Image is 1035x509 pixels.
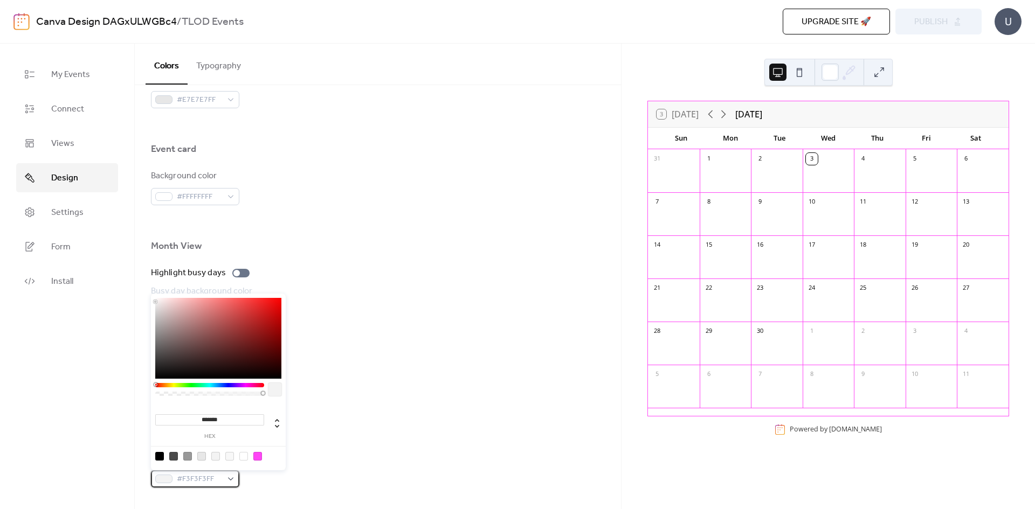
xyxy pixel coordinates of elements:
div: 31 [651,153,663,165]
a: Settings [16,198,118,227]
div: 30 [754,325,766,337]
div: Mon [706,128,755,149]
div: Border color [151,73,237,86]
div: [DATE] [735,108,762,121]
div: 29 [703,325,715,337]
a: My Events [16,60,118,89]
div: 27 [960,282,972,294]
div: Fri [902,128,951,149]
div: Thu [853,128,902,149]
a: Connect [16,94,118,123]
span: Install [51,275,73,288]
div: 5 [651,368,663,380]
div: 6 [703,368,715,380]
div: 7 [754,368,766,380]
b: / [177,12,182,32]
div: 1 [806,325,818,337]
div: 16 [754,239,766,251]
div: 21 [651,282,663,294]
span: #F3F3F3FF [177,473,222,486]
div: 2 [754,153,766,165]
div: Powered by [790,424,882,434]
div: 13 [960,196,972,208]
div: 9 [754,196,766,208]
div: Highlight busy days [151,267,226,280]
div: 28 [651,325,663,337]
div: 3 [806,153,818,165]
div: 14 [651,239,663,251]
div: 23 [754,282,766,294]
span: My Events [51,68,90,81]
div: 11 [857,196,869,208]
div: Sat [951,128,1000,149]
a: Design [16,163,118,192]
button: Upgrade site 🚀 [783,9,890,34]
div: 18 [857,239,869,251]
span: Form [51,241,71,254]
div: 4 [960,325,972,337]
div: 9 [857,368,869,380]
div: 17 [806,239,818,251]
div: rgb(243, 243, 243) [211,452,220,461]
div: 25 [857,282,869,294]
div: Month View [151,240,202,253]
div: Sun [657,128,706,149]
div: Tue [755,128,804,149]
div: 10 [806,196,818,208]
a: Views [16,129,118,158]
div: 24 [806,282,818,294]
div: rgb(255, 70, 246) [253,452,262,461]
div: 7 [651,196,663,208]
div: Wed [804,128,853,149]
div: rgb(255, 255, 255) [239,452,248,461]
span: Connect [51,103,84,116]
div: rgb(231, 231, 231) [197,452,206,461]
span: Views [51,137,74,150]
div: rgb(74, 74, 74) [169,452,178,461]
div: 3 [909,325,921,337]
span: #FFFFFFFF [177,191,222,204]
span: Upgrade site 🚀 [802,16,871,29]
div: 5 [909,153,921,165]
div: 12 [909,196,921,208]
div: rgb(248, 248, 248) [225,452,234,461]
div: 11 [960,368,972,380]
div: 8 [806,368,818,380]
a: [DOMAIN_NAME] [829,424,882,434]
button: Colors [146,44,188,85]
div: rgb(0, 0, 0) [155,452,164,461]
span: Settings [51,206,84,219]
div: Busy day background color [151,285,253,298]
a: Canva Design DAGxULWGBc4 [36,12,177,32]
button: Typography [188,44,250,83]
div: 15 [703,239,715,251]
a: Form [16,232,118,261]
div: 2 [857,325,869,337]
div: 20 [960,239,972,251]
label: hex [155,434,264,440]
div: 10 [909,368,921,380]
div: 19 [909,239,921,251]
div: 22 [703,282,715,294]
span: Design [51,172,78,185]
b: TLOD Events [182,12,244,32]
div: 1 [703,153,715,165]
div: U [995,8,1022,35]
div: Background color [151,170,237,183]
div: Event card [151,143,196,156]
div: 4 [857,153,869,165]
span: #E7E7E7FF [177,94,222,107]
div: 6 [960,153,972,165]
a: Install [16,267,118,296]
div: rgb(153, 153, 153) [183,452,192,461]
div: 26 [909,282,921,294]
div: 8 [703,196,715,208]
img: logo [13,13,30,30]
